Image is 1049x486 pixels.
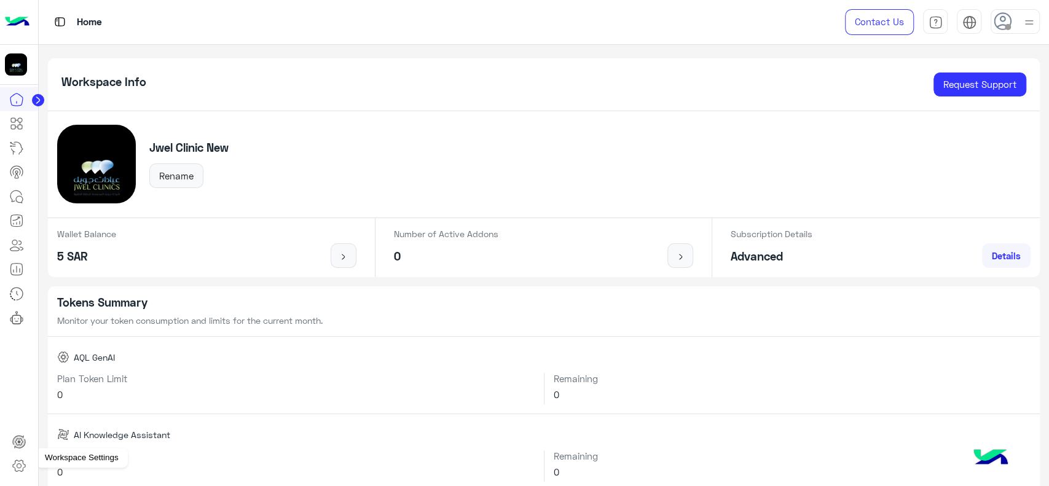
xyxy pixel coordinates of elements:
img: profile [1021,15,1037,30]
a: tab [923,9,948,35]
p: Home [77,14,102,31]
span: AQL GenAI [74,351,115,364]
p: Number of Active Addons [394,227,498,240]
img: Logo [5,9,29,35]
p: Subscription Details [731,227,812,240]
img: tab [962,15,976,29]
h5: Workspace Info [61,75,146,89]
h6: 0 [554,389,1031,400]
img: AQL GenAI [57,351,69,363]
h5: Tokens Summary [57,296,1031,310]
h6: 0 [57,389,535,400]
a: Contact Us [845,9,914,35]
h5: Advanced [731,249,812,264]
img: tab [929,15,943,29]
h5: Jwel Clinic New [149,141,229,155]
h5: 0 [394,249,498,264]
img: tab [52,14,68,29]
img: 177882628735456 [5,53,27,76]
a: Request Support [933,73,1026,97]
a: Details [982,243,1031,268]
h6: 0 [554,466,1031,477]
img: AI Knowledge Assistant [57,428,69,441]
p: Wallet Balance [57,227,116,240]
h5: 5 SAR [57,249,116,264]
span: Details [992,250,1021,261]
h6: Remaining [554,373,1031,384]
h6: 0 [57,466,535,477]
h6: Plan Token Limit [57,373,535,384]
img: hulul-logo.png [969,437,1012,480]
img: workspace-image [57,125,136,203]
img: icon [673,252,688,262]
h6: Plan Token Limit [57,450,535,461]
h6: Remaining [554,450,1031,461]
p: Monitor your token consumption and limits for the current month. [57,314,1031,327]
div: Workspace Settings [36,448,128,468]
img: icon [336,252,352,262]
button: Rename [149,163,203,188]
span: AI Knowledge Assistant [74,428,170,441]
